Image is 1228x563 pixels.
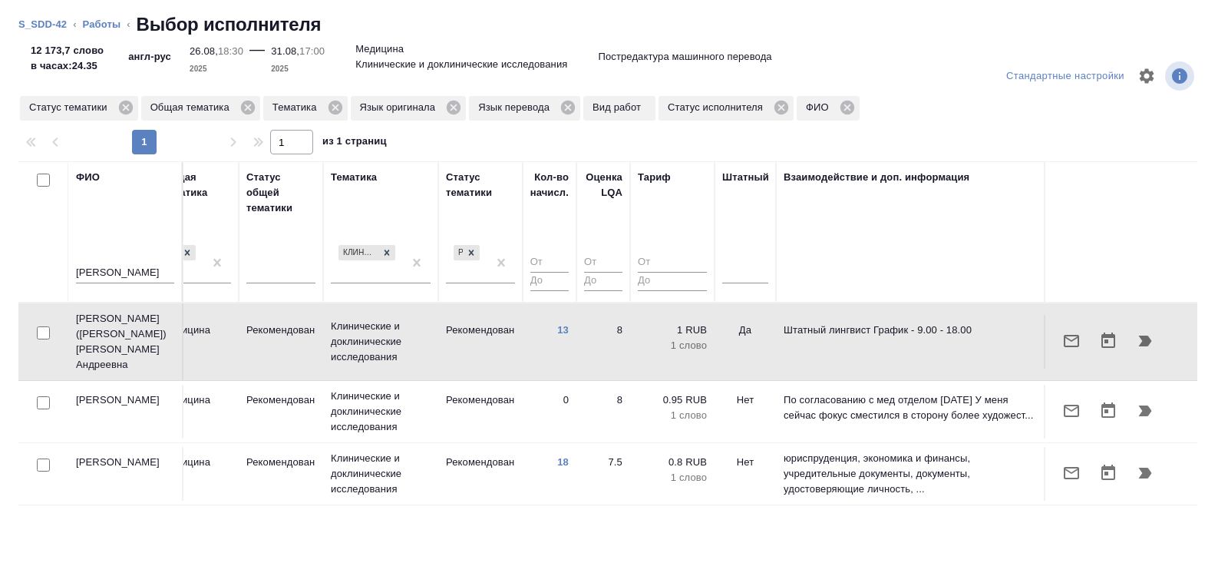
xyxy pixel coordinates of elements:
[784,170,969,185] div: Взаимодействие и доп. информация
[452,243,481,263] div: Рекомендован
[638,272,707,291] input: До
[355,41,404,57] p: Медицина
[784,392,1037,423] p: По согласованию с мед отделом [DATE] У меня сейчас фокус сместился в сторону более художест...
[37,326,50,339] input: Выбери исполнителей, чтобы отправить приглашение на работу
[438,447,523,501] td: Рекомендован
[263,96,348,121] div: Тематика
[638,408,707,423] p: 1 слово
[557,324,569,336] a: 13
[722,170,769,185] div: Штатный
[137,12,322,37] h2: Выбор исполнителя
[1090,323,1127,359] button: Открыть календарь загрузки
[37,396,50,409] input: Выбери исполнителей, чтобы отправить приглашение на работу
[557,456,569,468] a: 18
[331,451,431,497] p: Клинические и доклинические исследования
[68,447,183,501] td: [PERSON_NAME]
[246,170,315,216] div: Статус общей тематики
[638,392,707,408] p: 0.95 RUB
[272,100,322,115] p: Тематика
[598,49,771,65] p: Постредактура машинного перевода
[331,389,431,435] p: Клинические и доклинические исследования
[784,323,1037,338] p: Штатный лингвист График - 9.00 - 18.00
[806,100,834,115] p: ФИО
[331,319,431,365] p: Клинические и доклинические исследования
[154,385,239,439] td: Медицина
[715,447,776,501] td: Нет
[154,315,239,369] td: Медицина
[438,315,523,369] td: Рекомендован
[31,43,104,58] p: 12 173,7 слово
[530,253,569,273] input: От
[715,385,776,439] td: Нет
[715,315,776,369] td: Да
[150,100,235,115] p: Общая тематика
[1090,455,1127,492] button: Открыть календарь загрузки
[784,451,1037,497] p: юриспруденция, экономика и финансы, учредительные документы, документы, удостоверяющие личность, ...
[18,18,67,30] a: S_SDD-42
[576,315,630,369] td: 8
[446,170,515,200] div: Статус тематики
[1053,392,1090,429] button: Отправить предложение о работе
[584,170,622,200] div: Оценка LQA
[299,45,325,57] p: 17:00
[469,96,580,121] div: Язык перевода
[438,385,523,439] td: Рекомендован
[331,170,377,185] div: Тематика
[1128,58,1165,94] span: Настроить таблицу
[76,170,100,185] div: ФИО
[1090,392,1127,429] button: Открыть календарь загрузки
[584,253,622,273] input: От
[638,455,707,470] p: 0.8 RUB
[271,45,299,57] p: 31.08,
[239,447,323,501] td: Рекомендован
[638,338,707,353] p: 1 слово
[638,323,707,338] p: 1 RUB
[478,100,555,115] p: Язык перевода
[584,272,622,291] input: До
[322,132,387,154] span: из 1 страниц
[20,96,138,121] div: Статус тематики
[1053,323,1090,359] button: Отправить предложение о работе
[337,243,397,263] div: Клинические и доклинические исследования
[1127,392,1164,429] button: Продолжить
[68,385,183,439] td: [PERSON_NAME]
[638,170,671,185] div: Тариф
[37,459,50,472] input: Выбери исполнителей, чтобы отправить приглашение на работу
[593,100,646,115] p: Вид работ
[530,170,569,200] div: Кол-во начисл.
[454,245,463,261] div: Рекомендован
[530,272,569,291] input: До
[29,100,113,115] p: Статус тематики
[1127,323,1164,359] button: Продолжить
[190,45,218,57] p: 26.08,
[638,470,707,485] p: 1 слово
[1127,455,1164,492] button: Продолжить
[1165,61,1197,91] span: Посмотреть информацию
[141,96,260,121] div: Общая тематика
[239,385,323,439] td: Рекомендован
[638,253,707,273] input: От
[576,385,630,439] td: 8
[797,96,860,121] div: ФИО
[83,18,121,30] a: Работы
[360,100,441,115] p: Язык оригинала
[523,385,576,439] td: 0
[249,37,265,77] div: —
[154,447,239,501] td: Медицина
[162,170,231,200] div: Общая тематика
[1002,65,1128,88] div: split button
[18,12,1210,37] nav: breadcrumb
[239,315,323,369] td: Рекомендован
[668,100,768,115] p: Статус исполнителя
[351,96,467,121] div: Язык оригинала
[338,245,378,261] div: Клинические и доклинические исследования
[1053,455,1090,492] button: Отправить предложение о работе
[218,45,243,57] p: 18:30
[127,17,130,32] li: ‹
[576,447,630,501] td: 7.5
[659,96,794,121] div: Статус исполнителя
[73,17,76,32] li: ‹
[68,303,183,380] td: [PERSON_NAME] ([PERSON_NAME]) [PERSON_NAME] Андреевна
